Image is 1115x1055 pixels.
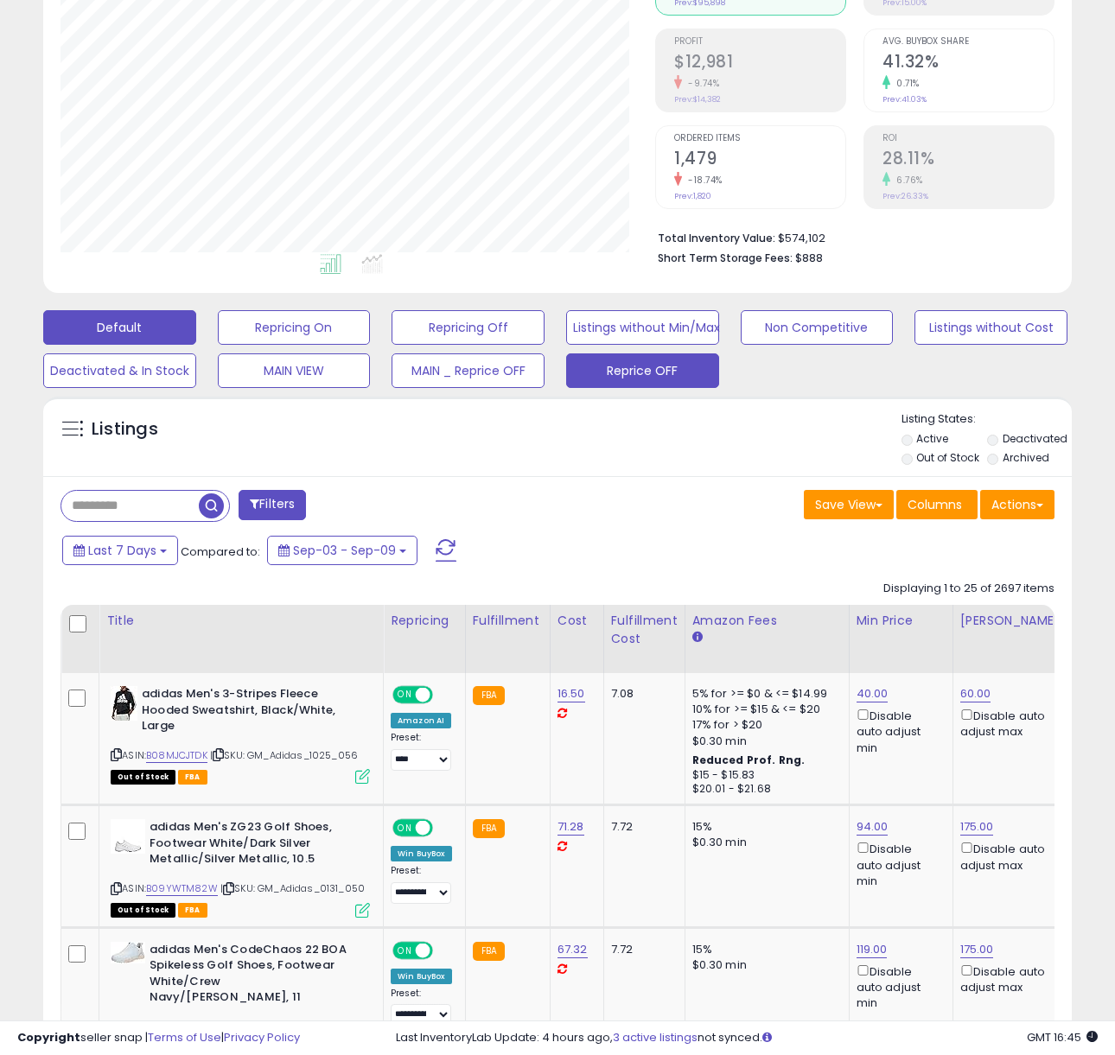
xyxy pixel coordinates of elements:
[692,819,836,835] div: 15%
[1003,431,1067,446] label: Deactivated
[692,753,806,767] b: Reduced Prof. Rng.
[692,630,703,645] small: Amazon Fees.
[391,732,452,771] div: Preset:
[658,231,775,245] b: Total Inventory Value:
[857,839,940,889] div: Disable auto adjust min
[146,881,218,896] a: B09YWTM82W
[692,782,836,797] div: $20.01 - $21.68
[611,612,678,648] div: Fulfillment Cost
[111,819,370,915] div: ASIN:
[557,941,588,958] a: 67.32
[111,903,175,918] span: All listings that are currently out of stock and unavailable for purchase on Amazon
[396,1030,1099,1046] div: Last InventoryLab Update: 4 hours ago, not synced.
[890,77,920,90] small: 0.71%
[692,686,836,702] div: 5% for >= $0 & <= $14.99
[43,353,196,388] button: Deactivated & In Stock
[293,542,396,559] span: Sep-03 - Sep-09
[658,226,1042,247] li: $574,102
[916,431,948,446] label: Active
[566,310,719,345] button: Listings without Min/Max
[224,1029,300,1045] a: Privacy Policy
[857,612,946,630] div: Min Price
[178,903,207,918] span: FBA
[111,686,137,721] img: 41VPKJwxslS._SL40_.jpg
[430,821,458,836] span: OFF
[613,1029,698,1045] a: 3 active listings
[218,353,371,388] button: MAIN VIEW
[882,149,1054,172] h2: 28.11%
[960,839,1057,873] div: Disable auto adjust max
[960,962,1057,995] div: Disable auto adjust max
[1027,1029,1098,1045] span: 2025-09-17 16:45 GMT
[391,865,452,904] div: Preset:
[17,1029,80,1045] strong: Copyright
[692,835,836,850] div: $0.30 min
[473,819,505,838] small: FBA
[111,819,145,854] img: 21IU24OLoCL._SL40_.jpg
[980,490,1054,519] button: Actions
[392,310,545,345] button: Repricing Off
[111,942,145,963] img: 31mQLtIdnOL._SL40_.jpg
[473,612,543,630] div: Fulfillment
[210,748,358,762] span: | SKU: GM_Adidas_1025_056
[473,942,505,961] small: FBA
[960,685,991,702] a: 60.00
[882,134,1054,143] span: ROI
[391,713,451,728] div: Amazon AI
[692,734,836,749] div: $0.30 min
[17,1030,300,1046] div: seller snap | |
[394,688,416,702] span: ON
[857,685,889,702] a: 40.00
[150,942,360,1010] b: adidas Men's CodeChaos 22 BOA Spikeless Golf Shoes, Footwear White/Crew Navy/[PERSON_NAME], 11
[674,37,845,47] span: Profit
[557,612,596,630] div: Cost
[557,818,584,836] a: 71.28
[88,542,156,559] span: Last 7 Days
[142,686,352,739] b: adidas Men's 3-Stripes Fleece Hooded Sweatshirt, Black/White, Large
[692,612,842,630] div: Amazon Fees
[674,52,845,75] h2: $12,981
[857,941,888,958] a: 119.00
[960,818,994,836] a: 175.00
[658,251,793,265] b: Short Term Storage Fees:
[611,819,672,835] div: 7.72
[857,962,940,1012] div: Disable auto adjust min
[430,688,458,702] span: OFF
[392,353,545,388] button: MAIN _ Reprice OFF
[692,768,836,783] div: $15 - $15.83
[181,543,260,560] span: Compared to:
[882,37,1054,47] span: Avg. Buybox Share
[394,943,416,957] span: ON
[218,310,371,345] button: Repricing On
[106,612,376,630] div: Title
[391,846,452,861] div: Win BuyBox
[430,943,458,957] span: OFF
[62,536,178,565] button: Last 7 Days
[150,819,360,872] b: adidas Men's ZG23 Golf Shoes, Footwear White/Dark Silver Metallic/Silver Metallic, 10.5
[795,250,823,266] span: $888
[902,411,1073,428] p: Listing States:
[692,957,836,973] div: $0.30 min
[960,706,1057,740] div: Disable auto adjust max
[43,310,196,345] button: Default
[111,686,370,782] div: ASIN:
[391,988,452,1026] div: Preset:
[882,94,927,105] small: Prev: 41.03%
[692,717,836,733] div: 17% for > $20
[146,748,207,763] a: B08MJCJTDK
[92,417,158,442] h5: Listings
[882,52,1054,75] h2: 41.32%
[916,450,979,465] label: Out of Stock
[682,77,719,90] small: -9.74%
[267,536,417,565] button: Sep-03 - Sep-09
[674,134,845,143] span: Ordered Items
[682,174,723,187] small: -18.74%
[148,1029,221,1045] a: Terms of Use
[692,702,836,717] div: 10% for >= $15 & <= $20
[1003,450,1049,465] label: Archived
[882,191,928,201] small: Prev: 26.33%
[914,310,1067,345] button: Listings without Cost
[692,942,836,957] div: 15%
[741,310,894,345] button: Non Competitive
[473,686,505,705] small: FBA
